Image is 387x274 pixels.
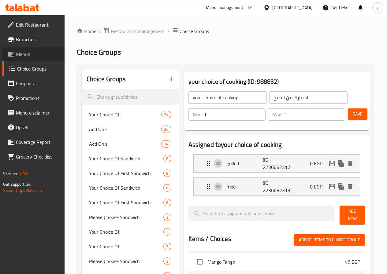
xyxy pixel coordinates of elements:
[2,47,65,61] a: Menus
[188,206,335,221] input: search
[82,107,179,122] div: Your Choice Of :24
[17,65,60,72] span: Choice Groups
[353,110,363,118] span: Save
[82,89,179,105] input: search
[82,166,179,181] div: Your Choice Of First Sandwich8
[82,137,179,151] div: Add On's:24
[162,126,171,132] span: 24
[3,186,42,194] a: Support.OpsPlatform
[82,225,179,239] div: Your Choice Of:3
[161,140,171,148] div: Choices
[82,254,179,269] div: Please Choose Sandwich3
[194,155,360,172] div: Expand
[16,109,60,116] span: Menu disclaimer
[327,159,337,168] button: edit
[103,27,165,35] a: Restaurants management
[164,200,171,206] span: 6
[163,170,171,177] div: Choices
[188,140,365,149] h2: Assigned to your choice of cooking
[188,77,365,86] h3: your choice of cooking (ID: 988832)
[2,76,65,91] a: Coupons
[299,236,360,244] span: Add (0) items to choice group
[77,27,375,35] nav: breadcrumb
[89,184,164,192] span: Your Choice Of Sandwich
[164,229,171,235] span: 3
[82,210,179,225] div: Please Choose Sandwich3
[16,36,60,43] span: Branches
[89,243,164,250] span: Your Choice Of:
[89,126,161,133] span: Add On's:
[226,183,263,190] p: fried
[2,120,65,135] a: Upsell
[327,182,337,191] button: edit
[16,80,60,87] span: Coupons
[2,105,65,120] a: Menu disclaimer
[82,122,179,137] div: Add On's:24
[377,4,379,11] span: y
[272,4,313,11] div: [GEOGRAPHIC_DATA]
[263,179,287,194] p: (ID: 2236682313)
[163,199,171,206] div: Choices
[16,50,60,58] span: Menus
[3,170,18,178] span: Version:
[87,75,126,84] h2: Choice Groups
[164,185,171,191] span: 6
[193,111,201,118] p: Min:
[89,214,164,221] span: Please Choose Sandwich
[180,27,209,35] span: Choice Groups
[206,4,244,11] div: Menu-management
[2,61,65,76] a: Choice Groups
[16,124,60,131] span: Upsell
[82,195,179,210] div: Your Choice Of First Sandwich6
[163,243,171,250] div: Choices
[188,175,365,198] li: Expand
[162,141,171,147] span: 24
[77,45,121,59] span: Choice Groups
[272,111,282,118] p: Max:
[263,156,287,171] p: (ID: 2236682312)
[89,199,164,206] span: Your Choice Of First Sandwich
[168,27,170,35] li: /
[2,32,65,47] a: Branches
[163,228,171,236] div: Choices
[16,21,60,28] span: Edit Restaurant
[77,27,96,35] a: Home
[89,111,161,118] span: Your Choice Of :
[164,214,171,220] span: 3
[337,159,346,168] button: duplicate
[346,159,355,168] button: delete
[19,170,28,178] span: 1.0.0
[82,239,179,254] div: Your Choice Of:2
[16,138,60,146] span: Coverage Report
[346,182,355,191] button: delete
[89,258,164,265] span: Please Choose Sandwich
[188,234,231,243] h2: Items / Choices
[163,214,171,221] div: Choices
[89,170,164,177] span: Your Choice Of First Sandwich
[89,140,161,148] span: Add On's:
[99,27,101,35] li: /
[2,17,65,32] a: Edit Restaurant
[82,181,179,195] div: Your Choice Of Sandwich6
[164,244,171,250] span: 2
[345,258,360,265] p: 46 EGP
[164,170,171,176] span: 8
[348,108,367,120] button: Save
[226,160,263,167] p: grilled
[111,27,165,35] span: Restaurants management
[164,258,171,264] span: 3
[162,112,171,118] span: 24
[2,135,65,149] a: Coverage Report
[164,156,171,162] span: 8
[207,258,345,265] span: Mango Tango
[2,91,65,105] a: Promotions
[82,151,179,166] div: Your Choice Of Sandwich8
[89,155,164,162] span: Your Choice Of Sandwich
[194,178,360,195] div: Expand
[193,255,206,268] span: Select choice
[163,258,171,265] div: Choices
[89,228,164,236] span: Your Choice Of:
[294,234,365,246] button: Add (0) items to choice group
[3,180,31,188] span: Get support on:
[16,94,60,102] span: Promotions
